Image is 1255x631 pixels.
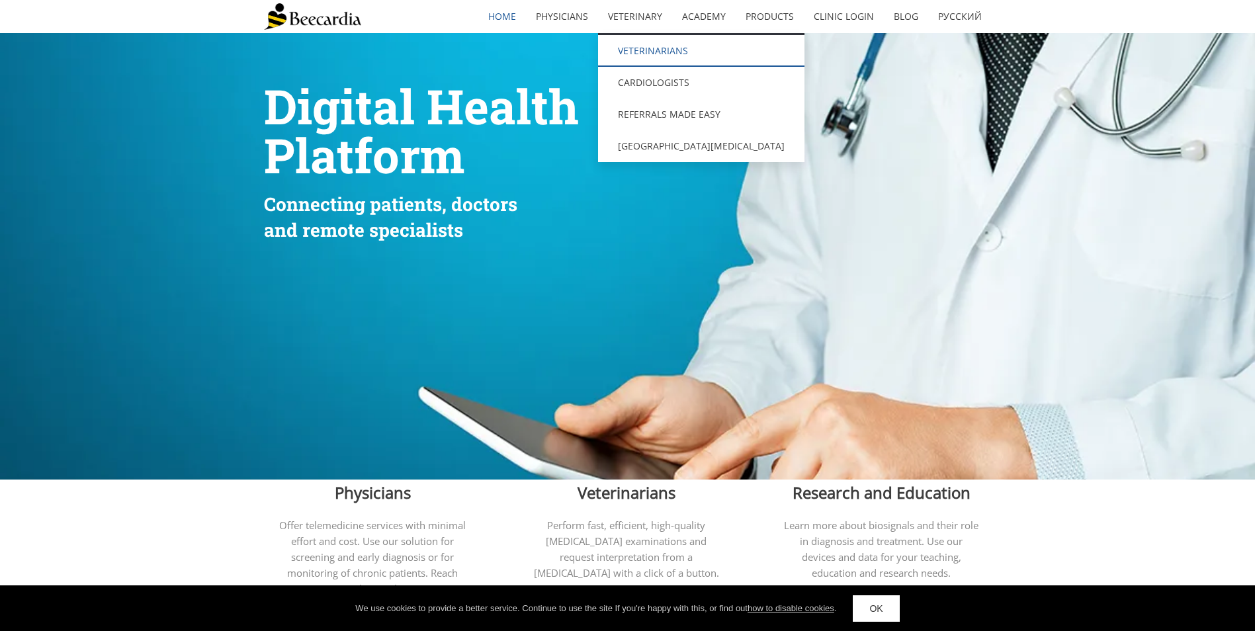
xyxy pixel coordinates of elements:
a: Blog [884,1,928,32]
a: how to disable cookies [748,603,834,613]
a: Academy [672,1,736,32]
span: Physicians [335,482,411,503]
a: Referrals Made Easy [598,99,804,130]
a: Veterinarians [598,35,804,67]
img: Beecardia [264,3,361,30]
span: and remote specialists [264,218,463,242]
span: Platform [264,124,464,187]
a: home [478,1,526,32]
a: [GEOGRAPHIC_DATA][MEDICAL_DATA] [598,130,804,162]
a: Veterinary [598,1,672,32]
a: Русский [928,1,992,32]
span: Perform fast, efficient, high-quality [MEDICAL_DATA] examinations and request interpretation from... [534,519,719,579]
a: Cardiologists [598,67,804,99]
span: Learn more about biosignals and their role in diagnosis and treatment. Use our devices and data f... [784,519,978,579]
span: Connecting patients, doctors [264,192,517,216]
span: Veterinarians [578,482,675,503]
span: Offer telemedicine services with minimal effort and cost. Use our solution for screening and earl... [279,519,466,611]
a: Products [736,1,804,32]
span: Digital Health [264,75,579,138]
div: We use cookies to provide a better service. Continue to use the site If you're happy with this, o... [355,602,836,615]
a: OK [853,595,899,622]
a: Physicians [526,1,598,32]
span: Research and Education [793,482,971,503]
a: Clinic Login [804,1,884,32]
